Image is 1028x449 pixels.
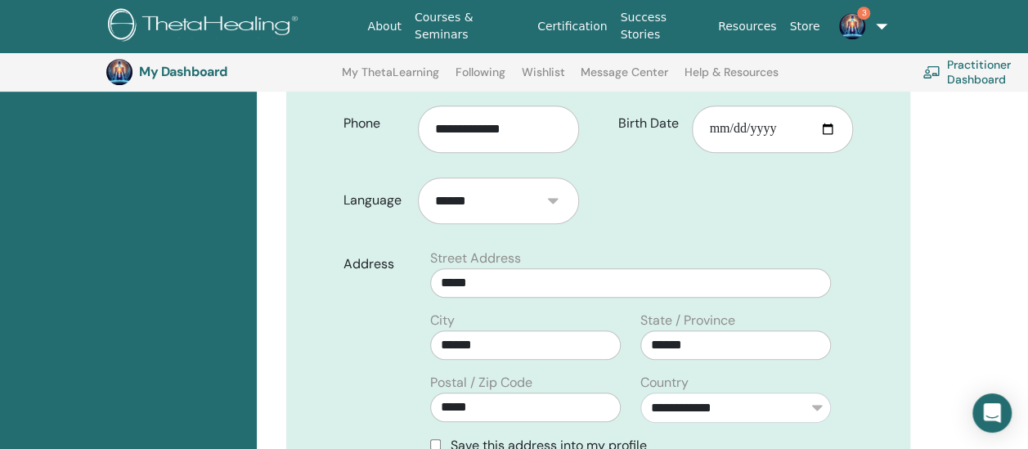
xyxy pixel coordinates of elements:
a: Courses & Seminars [408,2,531,50]
label: Street Address [430,249,521,268]
div: Open Intercom Messenger [972,393,1012,433]
label: Birth Date [606,108,693,139]
img: logo.png [108,8,303,45]
label: State / Province [640,311,735,330]
label: City [430,311,455,330]
label: Phone [331,108,418,139]
a: Message Center [581,65,668,92]
a: My ThetaLearning [342,65,439,92]
label: Country [640,373,689,393]
label: Language [331,185,418,216]
label: Address [331,249,420,280]
a: Certification [531,11,613,42]
a: Store [783,11,826,42]
a: About [361,11,407,42]
a: Resources [712,11,783,42]
h3: My Dashboard [139,64,303,79]
a: Wishlist [522,65,565,92]
img: chalkboard-teacher.svg [923,65,940,79]
a: Following [456,65,505,92]
a: Success Stories [613,2,711,50]
a: Help & Resources [685,65,779,92]
img: default.jpg [106,59,132,85]
label: Postal / Zip Code [430,373,532,393]
span: 3 [857,7,870,20]
img: default.jpg [839,13,865,39]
